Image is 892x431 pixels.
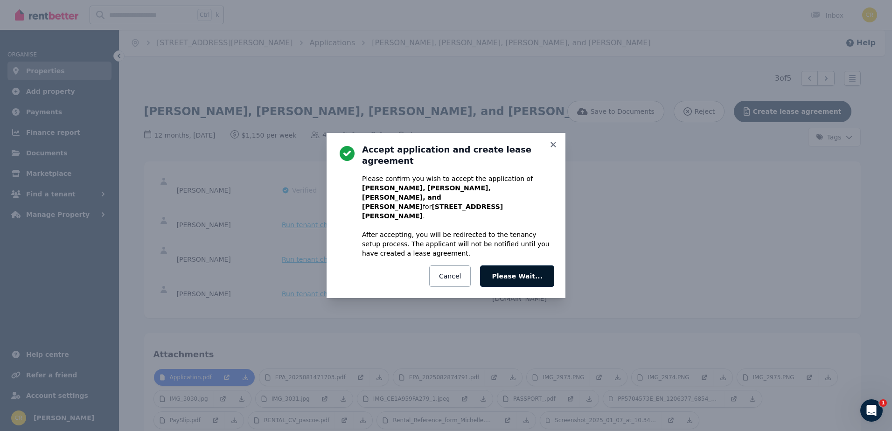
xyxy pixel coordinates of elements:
[362,203,503,220] b: [STREET_ADDRESS][PERSON_NAME]
[879,399,887,407] span: 1
[480,265,554,287] button: Please Wait...
[362,184,491,210] b: [PERSON_NAME], [PERSON_NAME], [PERSON_NAME], and [PERSON_NAME]
[362,144,554,167] h3: Accept application and create lease agreement
[429,265,471,287] button: Cancel
[860,399,883,422] iframe: Intercom live chat
[362,174,554,258] p: Please confirm you wish to accept the application of for . After accepting, you will be redirecte...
